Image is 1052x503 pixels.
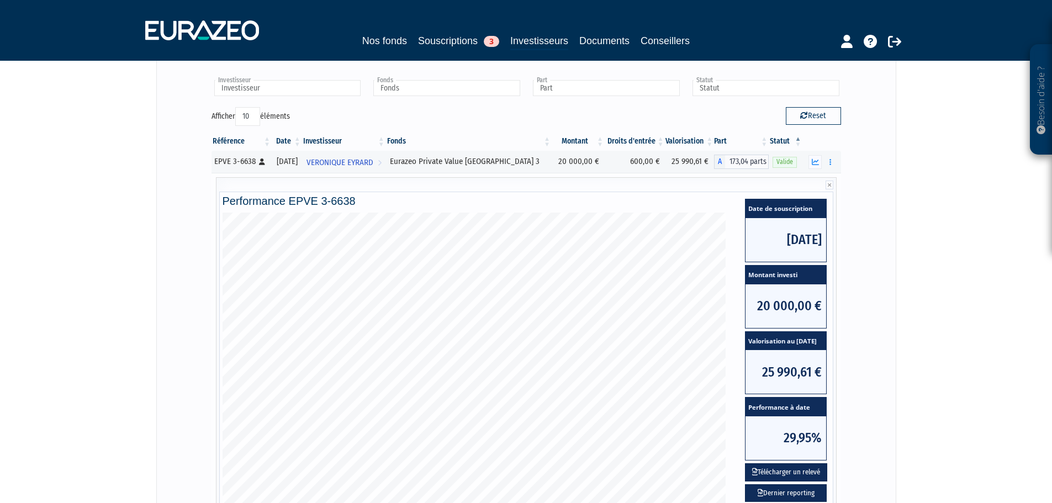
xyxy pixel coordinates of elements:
[745,463,827,481] button: Télécharger un relevé
[746,266,826,284] span: Montant investi
[786,107,841,125] button: Reset
[552,132,605,151] th: Montant: activer pour trier la colonne par ordre croissant
[306,152,373,173] span: VERONIQUE EYRARD
[386,132,552,151] th: Fonds: activer pour trier la colonne par ordre croissant
[552,151,605,173] td: 20 000,00 €
[714,155,769,169] div: A - Eurazeo Private Value Europe 3
[773,157,797,167] span: Valide
[641,33,690,49] a: Conseillers
[223,195,830,207] h4: Performance EPVE 3-6638
[746,199,826,218] span: Date de souscription
[769,132,802,151] th: Statut : activer pour trier la colonne par ordre d&eacute;croissant
[725,155,769,169] span: 173,04 parts
[510,33,568,50] a: Investisseurs
[605,132,665,151] th: Droits d'entrée: activer pour trier la colonne par ordre croissant
[746,332,826,351] span: Valorisation au [DATE]
[302,151,386,173] a: VERONIQUE EYRARD
[212,132,272,151] th: Référence : activer pour trier la colonne par ordre croissant
[745,484,827,502] a: Dernier reporting
[746,350,826,394] span: 25 990,61 €
[214,156,268,167] div: EPVE 3-6638
[746,284,826,328] span: 20 000,00 €
[746,218,826,262] span: [DATE]
[259,158,265,165] i: [Français] Personne physique
[714,155,725,169] span: A
[665,151,715,173] td: 25 990,61 €
[1035,50,1048,150] p: Besoin d'aide ?
[390,156,548,167] div: Eurazeo Private Value [GEOGRAPHIC_DATA] 3
[579,33,630,49] a: Documents
[145,20,259,40] img: 1732889491-logotype_eurazeo_blanc_rvb.png
[605,151,665,173] td: 600,00 €
[484,36,499,47] span: 3
[362,33,407,49] a: Nos fonds
[418,33,499,49] a: Souscriptions3
[665,132,715,151] th: Valorisation: activer pour trier la colonne par ordre croissant
[272,132,302,151] th: Date: activer pour trier la colonne par ordre croissant
[276,156,298,167] div: [DATE]
[212,107,290,126] label: Afficher éléments
[714,132,769,151] th: Part: activer pour trier la colonne par ordre croissant
[235,107,260,126] select: Afficheréléments
[378,152,382,173] i: Voir l'investisseur
[746,416,826,460] span: 29,95%
[302,132,386,151] th: Investisseur: activer pour trier la colonne par ordre croissant
[746,398,826,416] span: Performance à date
